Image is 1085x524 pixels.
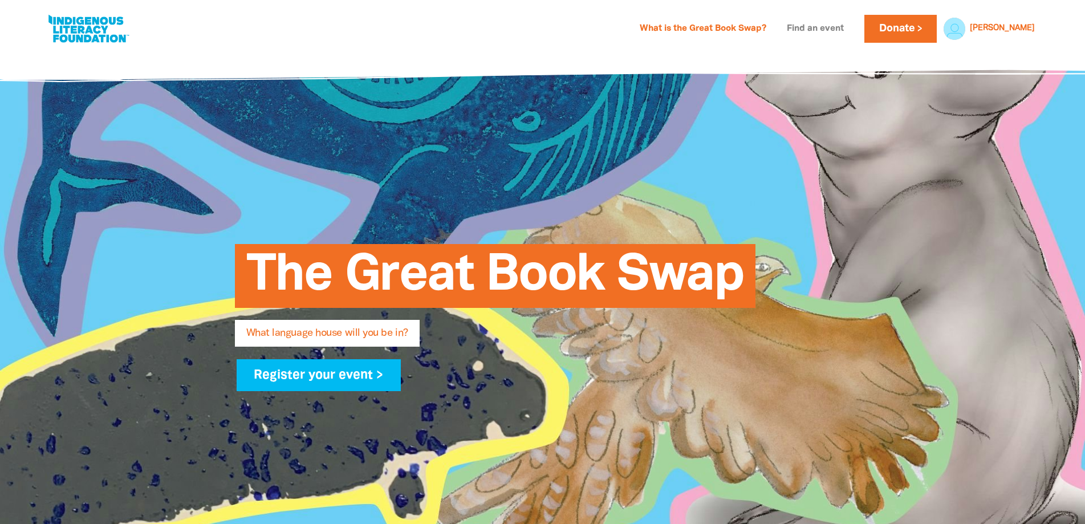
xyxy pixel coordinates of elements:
[246,253,744,308] span: The Great Book Swap
[633,20,773,38] a: What is the Great Book Swap?
[864,15,936,43] a: Donate
[780,20,851,38] a: Find an event
[237,359,401,391] a: Register your event >
[970,25,1035,33] a: [PERSON_NAME]
[246,328,408,347] span: What language house will you be in?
